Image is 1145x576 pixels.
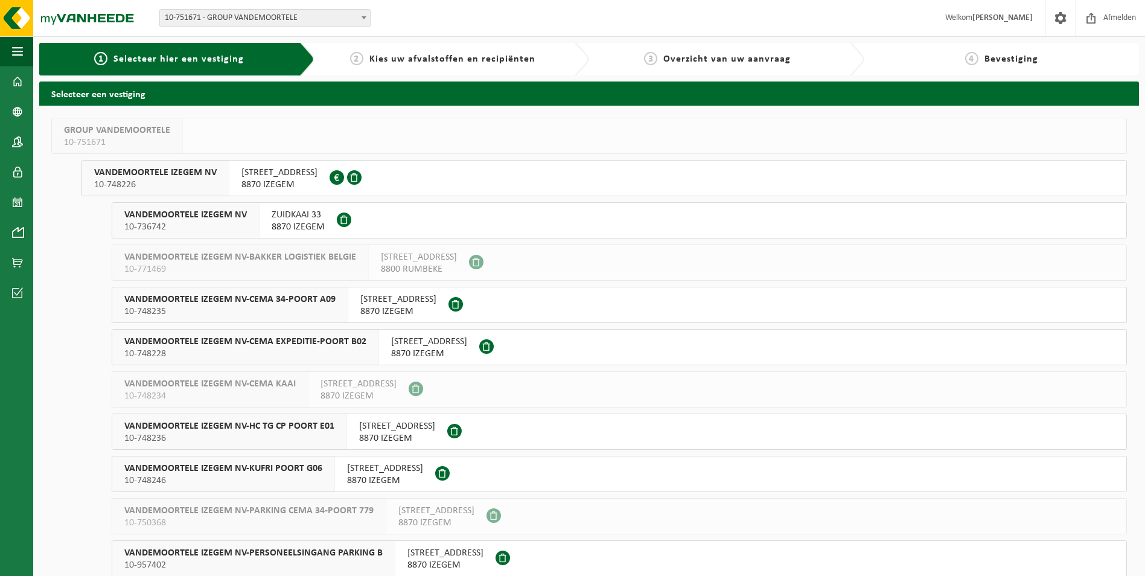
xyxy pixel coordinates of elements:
span: 10-751671 - GROUP VANDEMOORTELE [160,10,370,27]
span: 8870 IZEGEM [272,221,325,233]
button: VANDEMOORTELE IZEGEM NV-HC TG CP POORT E01 10-748236 [STREET_ADDRESS]8870 IZEGEM [112,414,1127,450]
span: [STREET_ADDRESS] [347,462,423,475]
strong: [PERSON_NAME] [972,13,1033,22]
span: VANDEMOORTELE IZEGEM NV [124,209,247,221]
span: VANDEMOORTELE IZEGEM NV-CEMA 34-POORT A09 [124,293,336,306]
span: 10-748226 [94,179,217,191]
span: VANDEMOORTELE IZEGEM NV-CEMA EXPEDITIE-POORT B02 [124,336,366,348]
span: 4 [965,52,978,65]
span: Kies uw afvalstoffen en recipiënten [369,54,535,64]
span: 3 [644,52,657,65]
span: 10-751671 - GROUP VANDEMOORTELE [159,9,371,27]
h2: Selecteer een vestiging [39,82,1139,105]
button: VANDEMOORTELE IZEGEM NV-CEMA EXPEDITIE-POORT B02 10-748228 [STREET_ADDRESS]8870 IZEGEM [112,329,1127,365]
span: 10-957402 [124,559,383,571]
span: VANDEMOORTELE IZEGEM NV-PERSONEELSINGANG PARKING B [124,547,383,559]
span: 10-751671 [64,136,170,149]
span: 10-771469 [124,263,356,275]
span: [STREET_ADDRESS] [321,378,397,390]
span: 8870 IZEGEM [360,306,436,318]
span: 10-748228 [124,348,366,360]
span: [STREET_ADDRESS] [359,420,435,432]
span: 10-750368 [124,517,374,529]
span: 8870 IZEGEM [407,559,483,571]
span: 2 [350,52,363,65]
span: Bevestiging [984,54,1038,64]
span: 1 [94,52,107,65]
span: VANDEMOORTELE IZEGEM NV-CEMA KAAI [124,378,296,390]
span: VANDEMOORTELE IZEGEM NV-BAKKER LOGISTIEK BELGIE [124,251,356,263]
span: Overzicht van uw aanvraag [663,54,791,64]
span: VANDEMOORTELE IZEGEM NV-KUFRI POORT G06 [124,462,322,475]
span: 8870 IZEGEM [398,517,474,529]
span: 8800 RUMBEKE [381,263,457,275]
span: 10-736742 [124,221,247,233]
span: 8870 IZEGEM [391,348,467,360]
span: VANDEMOORTELE IZEGEM NV-HC TG CP POORT E01 [124,420,334,432]
button: VANDEMOORTELE IZEGEM NV-CEMA 34-POORT A09 10-748235 [STREET_ADDRESS]8870 IZEGEM [112,287,1127,323]
span: 10-748236 [124,432,334,444]
span: GROUP VANDEMOORTELE [64,124,170,136]
button: VANDEMOORTELE IZEGEM NV 10-736742 ZUIDKAAI 338870 IZEGEM [112,202,1127,238]
span: 8870 IZEGEM [321,390,397,402]
span: 10-748246 [124,475,322,487]
button: VANDEMOORTELE IZEGEM NV 10-748226 [STREET_ADDRESS]8870 IZEGEM [81,160,1127,196]
button: VANDEMOORTELE IZEGEM NV-KUFRI POORT G06 10-748246 [STREET_ADDRESS]8870 IZEGEM [112,456,1127,492]
span: [STREET_ADDRESS] [398,505,474,517]
span: [STREET_ADDRESS] [241,167,317,179]
span: [STREET_ADDRESS] [391,336,467,348]
span: 8870 IZEGEM [347,475,423,487]
span: Selecteer hier een vestiging [113,54,244,64]
span: 10-748234 [124,390,296,402]
span: 10-748235 [124,306,336,318]
span: [STREET_ADDRESS] [381,251,457,263]
span: [STREET_ADDRESS] [360,293,436,306]
span: 8870 IZEGEM [359,432,435,444]
span: [STREET_ADDRESS] [407,547,483,559]
span: 8870 IZEGEM [241,179,317,191]
span: VANDEMOORTELE IZEGEM NV-PARKING CEMA 34-POORT 779 [124,505,374,517]
span: ZUIDKAAI 33 [272,209,325,221]
span: VANDEMOORTELE IZEGEM NV [94,167,217,179]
